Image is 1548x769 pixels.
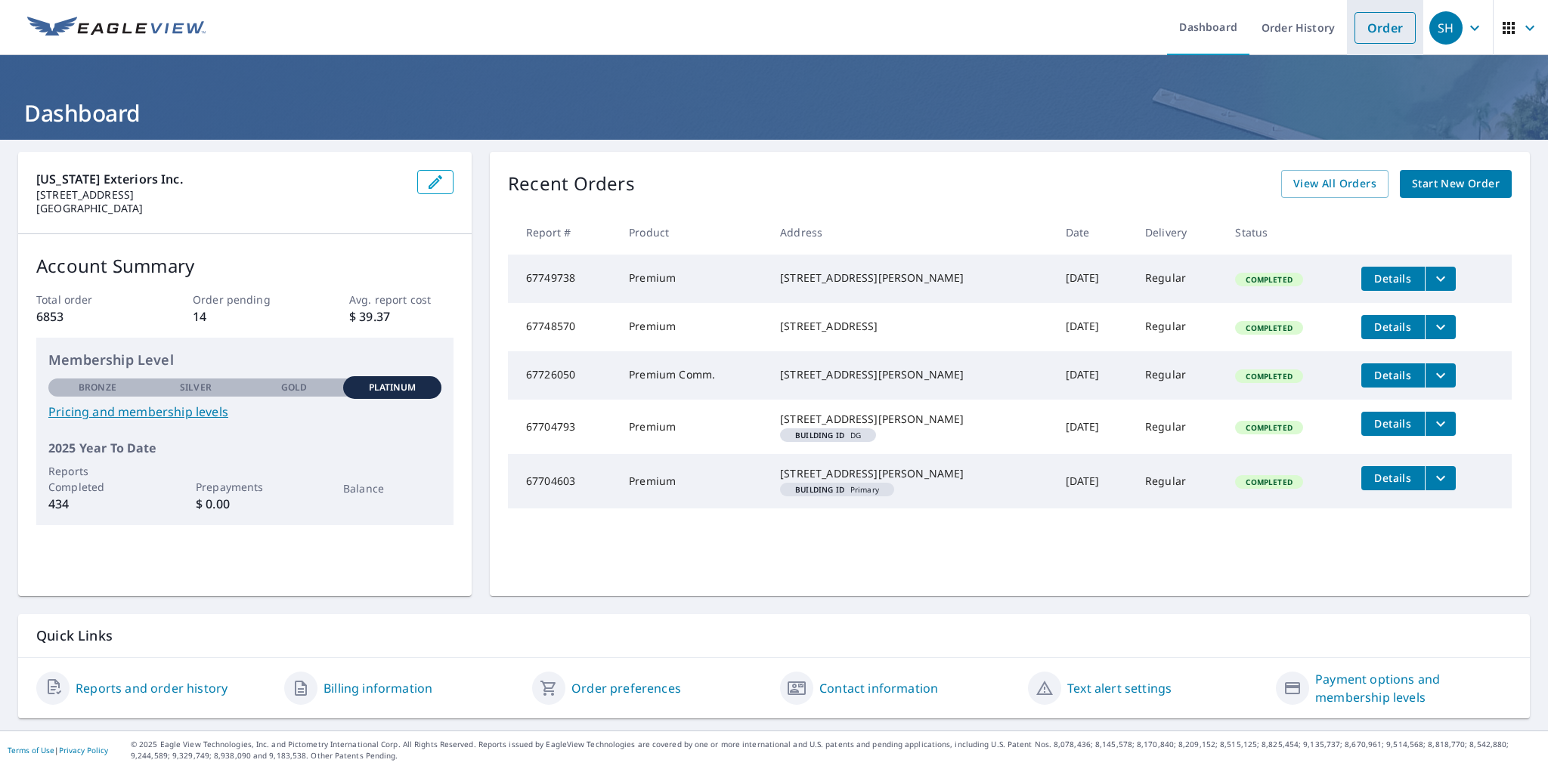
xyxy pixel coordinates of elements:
td: Premium [617,454,768,508]
em: Building ID [795,431,844,439]
p: $ 39.37 [349,307,454,326]
p: Reports Completed [48,463,147,495]
a: Pricing and membership levels [48,403,441,421]
button: detailsBtn-67726050 [1361,363,1425,388]
button: detailsBtn-67749738 [1361,267,1425,291]
td: 67704603 [508,454,617,508]
td: [DATE] [1054,303,1133,351]
td: [DATE] [1054,255,1133,303]
div: [STREET_ADDRESS][PERSON_NAME] [780,270,1041,286]
button: filesDropdownBtn-67704793 [1425,412,1456,436]
a: Billing information [324,679,432,697]
td: [DATE] [1054,351,1133,400]
p: 2025 Year To Date [48,439,441,457]
span: Completed [1237,323,1301,333]
p: Total order [36,292,141,307]
span: Completed [1237,274,1301,285]
em: Building ID [795,486,844,493]
td: Regular [1133,255,1224,303]
a: Start New Order [1400,170,1512,198]
button: filesDropdownBtn-67704603 [1425,466,1456,490]
th: Status [1223,210,1348,255]
div: SH [1429,11,1463,45]
p: Platinum [369,381,416,394]
span: Details [1370,416,1416,431]
p: Bronze [79,381,116,394]
span: Details [1370,320,1416,334]
td: Regular [1133,351,1224,400]
a: Privacy Policy [59,745,108,755]
th: Date [1054,210,1133,255]
p: [US_STATE] Exteriors Inc. [36,170,405,188]
td: Regular [1133,303,1224,351]
th: Product [617,210,768,255]
td: Regular [1133,400,1224,454]
p: 434 [48,495,147,513]
button: detailsBtn-67748570 [1361,315,1425,339]
td: Regular [1133,454,1224,508]
button: filesDropdownBtn-67726050 [1425,363,1456,388]
p: Quick Links [36,626,1512,645]
button: filesDropdownBtn-67748570 [1425,315,1456,339]
a: Reports and order history [76,679,228,697]
p: $ 0.00 [196,495,294,513]
p: Silver [180,381,212,394]
span: Primary [786,486,888,493]
p: Avg. report cost [349,292,454,307]
p: Recent Orders [508,170,635,198]
span: Completed [1237,422,1301,433]
a: Contact information [819,679,938,697]
p: Order pending [193,292,297,307]
p: Account Summary [36,252,454,279]
a: Order [1354,12,1416,44]
th: Address [768,210,1053,255]
td: [DATE] [1054,454,1133,508]
div: [STREET_ADDRESS] [780,319,1041,334]
h1: Dashboard [18,97,1530,128]
a: Terms of Use [8,745,54,755]
span: Completed [1237,477,1301,487]
p: 6853 [36,307,141,326]
button: detailsBtn-67704603 [1361,466,1425,490]
th: Delivery [1133,210,1224,255]
span: Details [1370,368,1416,382]
span: View All Orders [1293,174,1376,193]
p: Balance [343,480,441,496]
td: 67749738 [508,255,617,303]
p: Gold [281,381,307,394]
td: 67748570 [508,303,617,351]
span: DG [786,431,870,439]
td: Premium Comm. [617,351,768,400]
span: Completed [1237,371,1301,381]
a: Payment options and membership levels [1315,670,1512,706]
div: [STREET_ADDRESS][PERSON_NAME] [780,466,1041,481]
p: 14 [193,307,297,326]
span: Details [1370,271,1416,286]
button: filesDropdownBtn-67749738 [1425,267,1456,291]
p: © 2025 Eagle View Technologies, Inc. and Pictometry International Corp. All Rights Reserved. Repo... [131,739,1540,761]
td: [DATE] [1054,400,1133,454]
p: Prepayments [196,479,294,495]
p: | [8,746,108,755]
th: Report # [508,210,617,255]
p: [STREET_ADDRESS] [36,188,405,202]
td: 67726050 [508,351,617,400]
div: [STREET_ADDRESS][PERSON_NAME] [780,367,1041,382]
td: Premium [617,255,768,303]
button: detailsBtn-67704793 [1361,412,1425,436]
td: 67704793 [508,400,617,454]
span: Start New Order [1412,174,1500,193]
td: Premium [617,303,768,351]
div: [STREET_ADDRESS][PERSON_NAME] [780,412,1041,427]
a: Order preferences [571,679,681,697]
td: Premium [617,400,768,454]
a: View All Orders [1281,170,1389,198]
p: Membership Level [48,350,441,370]
span: Details [1370,471,1416,485]
a: Text alert settings [1067,679,1172,697]
p: [GEOGRAPHIC_DATA] [36,202,405,215]
img: EV Logo [27,17,206,39]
